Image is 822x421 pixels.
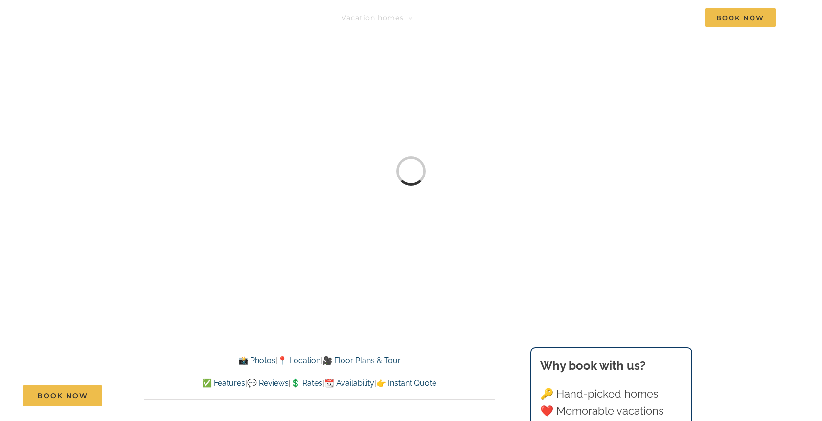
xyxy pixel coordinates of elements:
a: Vacation homes [342,8,413,27]
a: 🎥 Floor Plans & Tour [322,356,401,365]
span: Vacation homes [342,14,404,21]
span: Book Now [37,392,88,400]
p: | | [144,355,495,367]
a: 📆 Availability [324,378,374,388]
span: Things to do [435,14,484,21]
a: Contact [652,8,683,27]
a: ✅ Features [202,378,245,388]
span: About [597,14,621,21]
a: 💲 Rates [291,378,322,388]
span: Book Now [705,8,776,27]
a: Deals & More [515,8,575,27]
p: | | | | [144,377,495,390]
a: 👉 Instant Quote [376,378,436,388]
a: 📍 Location [277,356,320,365]
img: Branson Family Retreats Logo [46,10,212,32]
a: Things to do [435,8,493,27]
a: Book Now [23,385,102,406]
nav: Main Menu [342,8,776,27]
span: Contact [652,14,683,21]
a: About [597,8,630,27]
h3: Why book with us? [540,357,683,375]
span: Deals & More [515,14,566,21]
div: Loading... [392,152,430,190]
a: 💬 Reviews [247,378,289,388]
a: 📸 Photos [238,356,275,365]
